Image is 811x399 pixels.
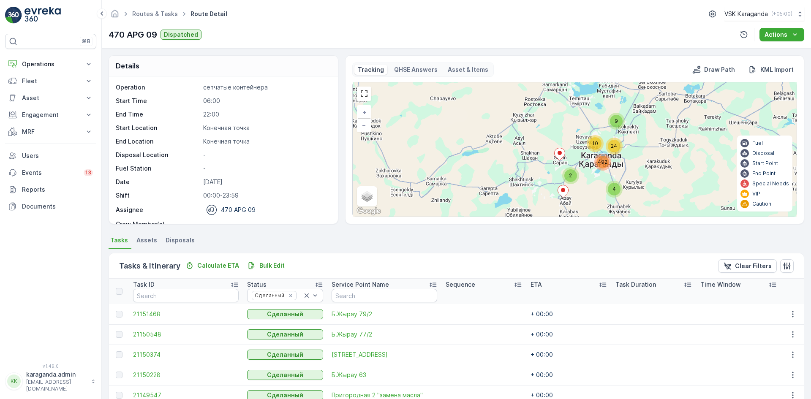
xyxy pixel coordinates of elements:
[765,30,787,39] p: Actions
[358,65,384,74] p: Tracking
[119,260,180,272] p: Tasks & Itinerary
[133,280,155,289] p: Task ID
[203,220,329,228] p: -
[5,73,96,90] button: Fleet
[724,10,768,18] p: VSK Karaganda
[203,83,329,92] p: сетчатыe контейнера
[203,191,329,200] p: 00:00-23:59
[161,30,201,40] button: Dispatched
[332,350,437,359] a: ул. Жамбыла 1
[116,311,122,318] div: Toggle Row Selected
[247,350,324,360] button: Сделанный
[724,7,804,21] button: VSK Karaganda(+05:00)
[704,65,735,74] p: Draw Path
[252,291,286,299] div: Сделанный
[203,110,329,119] p: 22:00
[116,97,200,105] p: Start Time
[612,186,616,192] span: 4
[611,143,617,149] span: 24
[203,137,329,146] p: Конечная точка
[133,350,238,359] a: 21150374
[5,7,22,24] img: logo
[594,154,611,171] div: 492
[116,191,200,200] p: Shift
[332,330,437,339] a: Б.Жырау 77/2
[592,140,598,147] span: 10
[109,28,157,41] p: 470 APG 09
[203,164,329,173] p: -
[5,364,96,369] span: v 1.49.0
[166,236,195,244] span: Disposals
[110,236,128,244] span: Tasks
[116,164,200,173] p: Fuel Station
[526,345,611,365] td: + 00:00
[606,181,623,198] div: 4
[22,128,79,136] p: MRF
[116,151,200,159] p: Disposal Location
[197,261,239,270] p: Calculate ETA
[203,97,329,105] p: 06:00
[116,124,200,132] p: Start Location
[332,280,389,289] p: Service Point Name
[116,220,200,228] p: Crew Member(s)
[5,198,96,215] a: Documents
[85,169,91,176] p: 13
[531,280,542,289] p: ETA
[22,168,79,177] p: Events
[133,310,238,318] a: 21151468
[26,379,87,392] p: [EMAIL_ADDRESS][DOMAIN_NAME]
[700,280,741,289] p: Time Window
[132,10,178,17] a: Routes & Tasks
[394,65,438,74] p: QHSE Answers
[5,106,96,123] button: Engagement
[133,289,238,302] input: Search
[110,12,120,19] a: Homepage
[355,206,383,217] img: Google
[22,77,79,85] p: Fleet
[22,185,93,194] p: Reports
[606,138,623,155] div: 24
[332,289,437,302] input: Search
[332,310,437,318] a: Б.Жырау 79/2
[752,170,776,177] p: End Point
[745,65,797,75] button: KML Import
[752,201,771,207] p: Caution
[133,330,238,339] a: 21150548
[116,351,122,358] div: Toggle Row Selected
[182,261,242,271] button: Calculate ETA
[5,181,96,198] a: Reports
[362,109,366,116] span: +
[358,187,376,206] a: Layers
[116,110,200,119] p: End Time
[136,236,157,244] span: Assets
[7,375,21,388] div: KK
[771,11,792,17] p: ( +05:00 )
[203,151,329,159] p: -
[267,371,303,379] p: Сделанный
[332,350,437,359] span: [STREET_ADDRESS]
[189,10,229,18] span: Route Detail
[116,83,200,92] p: Operation
[608,113,625,130] div: 9
[203,124,329,132] p: Конечная точка
[615,280,656,289] p: Task Duration
[752,190,760,197] p: VIP
[615,118,618,124] span: 9
[22,60,79,68] p: Operations
[164,30,198,39] p: Dispatched
[5,164,96,181] a: Events13
[133,371,238,379] a: 21150228
[22,202,93,211] p: Documents
[116,206,143,214] p: Assignee
[448,65,488,74] p: Asset & Items
[752,180,789,187] p: Special Needs
[752,140,763,147] p: Fuel
[5,90,96,106] button: Asset
[26,370,87,379] p: karaganda.admin
[24,7,61,24] img: logo_light-DOdMpM7g.png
